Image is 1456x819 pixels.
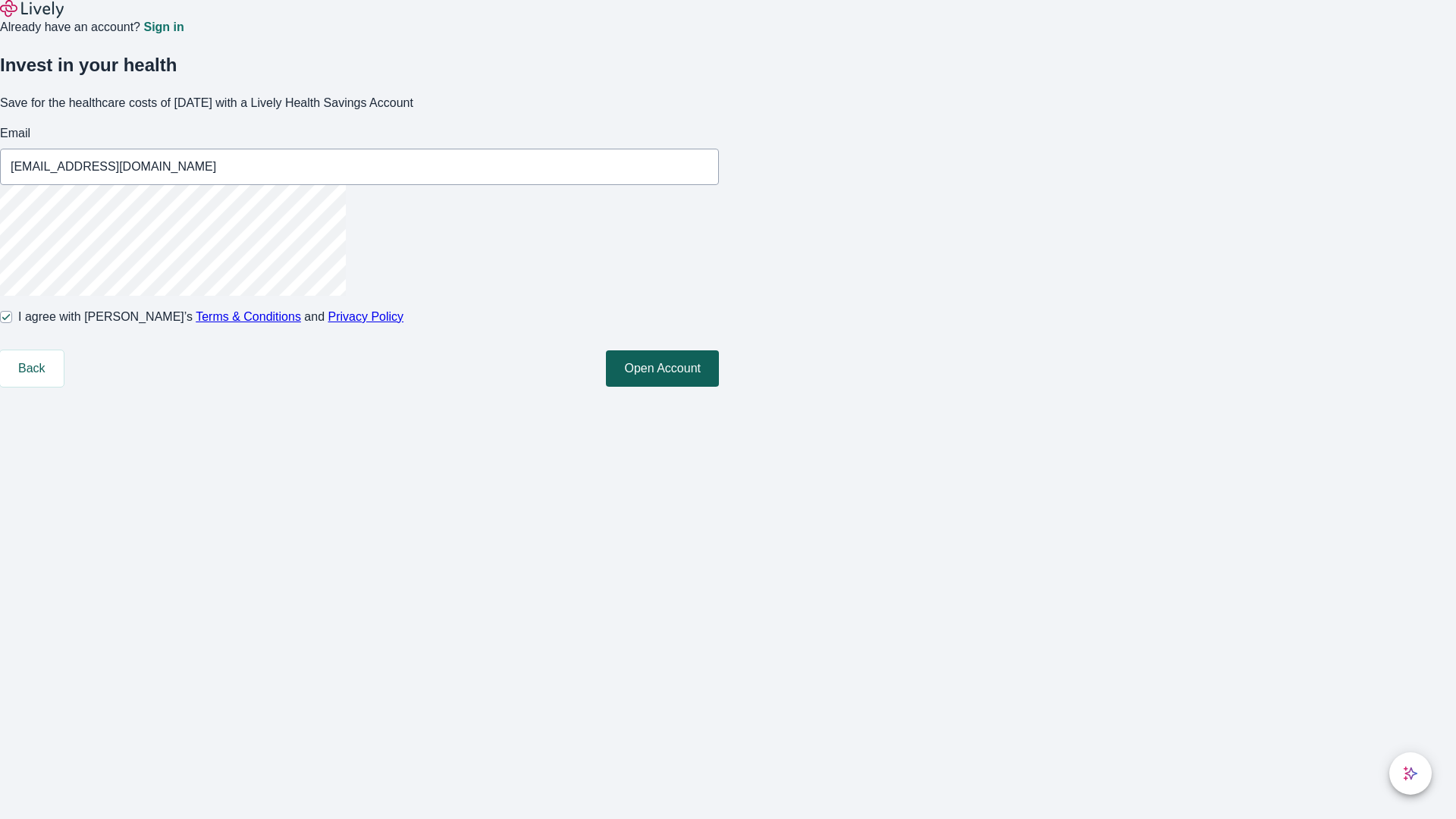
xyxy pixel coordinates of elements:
button: Open Account [606,350,719,387]
svg: Lively AI Assistant [1403,766,1418,781]
span: I agree with [PERSON_NAME]’s and [18,308,403,326]
button: chat [1389,752,1432,795]
a: Sign in [143,21,184,33]
a: Terms & Conditions [196,310,301,323]
a: Privacy Policy [328,310,404,323]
